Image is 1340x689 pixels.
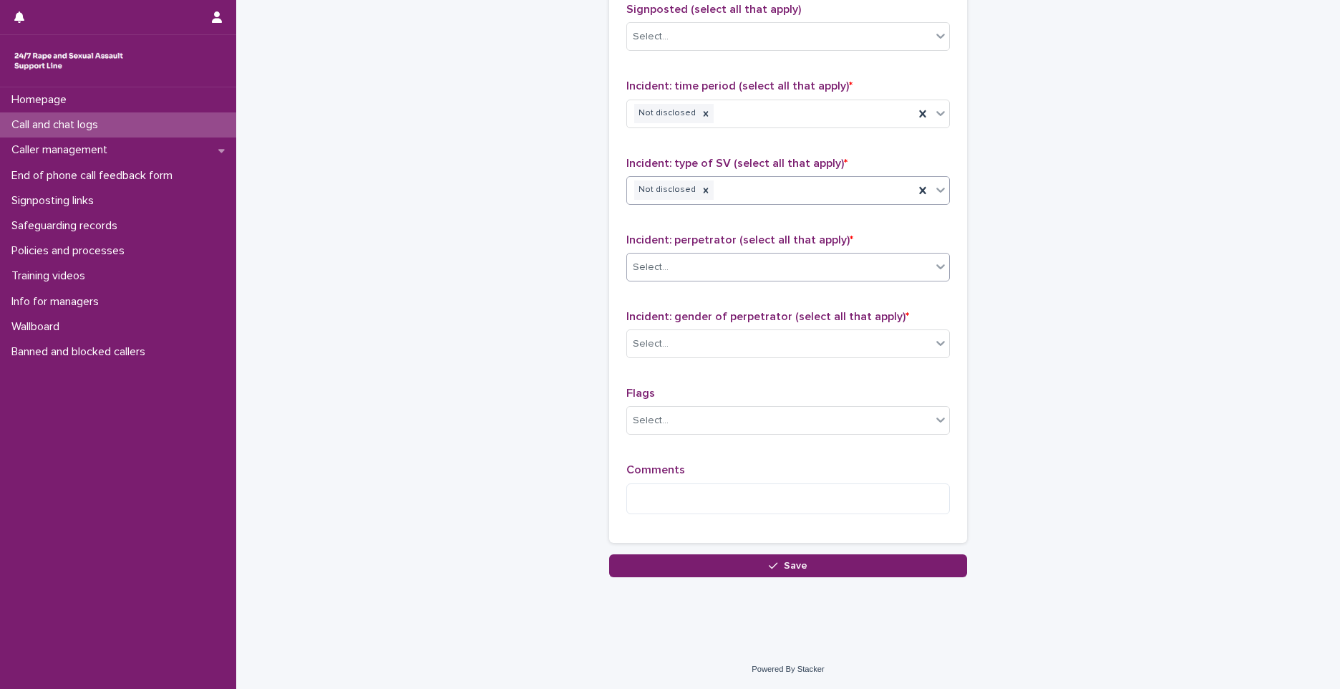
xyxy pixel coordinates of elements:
p: Call and chat logs [6,118,110,132]
button: Save [609,554,967,577]
div: Not disclosed [634,180,698,200]
p: Banned and blocked callers [6,345,157,359]
p: Caller management [6,143,119,157]
img: rhQMoQhaT3yELyF149Cw [11,47,126,75]
span: Flags [626,387,655,399]
div: Select... [633,413,669,428]
span: Signposted (select all that apply) [626,4,801,15]
div: Not disclosed [634,104,698,123]
p: Signposting links [6,194,105,208]
p: Homepage [6,93,78,107]
div: Select... [633,337,669,352]
span: Save [784,561,807,571]
p: Policies and processes [6,244,136,258]
p: Training videos [6,269,97,283]
span: Comments [626,464,685,476]
div: Select... [633,260,669,275]
p: Wallboard [6,320,71,334]
a: Powered By Stacker [752,665,824,673]
p: Safeguarding records [6,219,129,233]
span: Incident: gender of perpetrator (select all that apply) [626,311,909,322]
p: End of phone call feedback form [6,169,184,183]
span: Incident: time period (select all that apply) [626,80,853,92]
div: Select... [633,29,669,44]
p: Info for managers [6,295,110,309]
span: Incident: type of SV (select all that apply) [626,158,848,169]
span: Incident: perpetrator (select all that apply) [626,234,853,246]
